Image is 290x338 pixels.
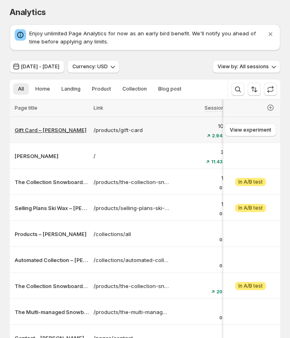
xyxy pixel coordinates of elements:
button: Automated Collection – [PERSON_NAME] [15,256,89,264]
button: Search and filter results [231,83,244,96]
button: [PERSON_NAME] [15,152,89,160]
button: Sort the results [248,83,261,96]
span: Analytics [10,7,46,17]
span: In A/B test [238,283,263,289]
a: / [94,152,170,160]
p: 2 [175,330,227,338]
p: 10 [175,200,227,208]
a: /products/the-collection-snowboard-liquid-2 [94,282,170,290]
p: 10 [175,174,227,182]
p: 7 [175,226,227,234]
span: 20% [216,289,227,294]
span: Product [92,86,111,92]
p: 39 [175,148,227,156]
a: /products/gift-card [94,126,170,134]
span: 0% [219,315,227,320]
span: 0% [219,237,227,242]
button: View by: All sessions [213,60,280,73]
button: Dismiss notification [264,28,277,41]
span: View experiment [230,127,271,133]
span: 2.94% [212,133,227,138]
span: Blog post [158,86,181,92]
button: Gift Card – [PERSON_NAME] [15,126,89,134]
span: 0% [219,211,227,216]
button: Products – [PERSON_NAME] [15,230,89,238]
button: [DATE] - [DATE] [10,60,64,73]
p: 2 [175,304,227,312]
a: /products/the-multi-managed-snowboard [94,308,170,316]
span: 0% [219,185,227,190]
p: 6 [175,252,227,260]
span: Landing [61,86,81,92]
p: Enjoy unlimited Page Analytics for now as an early bird benefit. We'll notify you ahead of time b... [29,29,266,45]
button: The Collection Snowboard: Liquid – [PERSON_NAME] [15,178,89,186]
span: All [18,86,24,92]
span: Page title [15,105,37,111]
p: 105 [175,122,227,130]
button: Currency: USD [68,60,119,73]
span: Collection [122,86,147,92]
span: [DATE] - [DATE] [21,63,59,70]
button: The Multi-managed Snowboard – [PERSON_NAME] [15,308,89,316]
span: 0% [219,263,227,268]
button: The Collection Snowboard: Liquid 22 – [PERSON_NAME] [15,282,89,290]
button: View experiment [225,123,276,136]
button: Selling Plans Ski Wax – [PERSON_NAME] [15,204,89,212]
a: /products/the-collection-snowboard-liquid [94,178,170,186]
span: Home [35,86,50,92]
span: Link [94,105,103,111]
span: Currency: USD [72,63,108,70]
span: In A/B test [238,179,263,185]
span: View by: All sessions [218,63,269,70]
span: Sessions [205,105,227,111]
span: In A/B test [238,205,263,211]
p: 6 [175,278,227,286]
span: 11.43% [211,159,227,164]
a: /collections/automated-collection [94,256,170,264]
a: /products/selling-plans-ski-wax [94,204,170,212]
a: /collections/all [94,230,170,238]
